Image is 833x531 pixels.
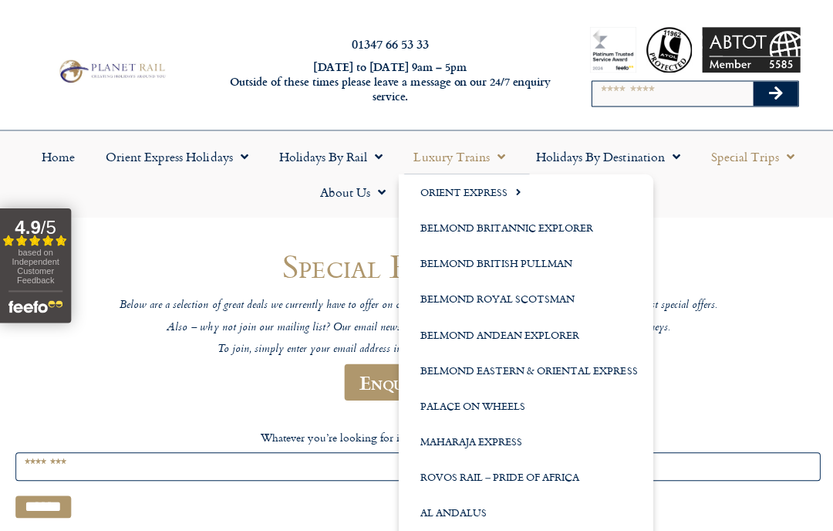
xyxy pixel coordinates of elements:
a: Belmond Royal Scotsman [397,280,651,316]
a: Orient Express Holidays [90,138,263,174]
a: Luxury Trains [397,138,519,174]
a: Holidays by Rail [263,138,397,174]
a: Palace on Wheels [397,387,651,422]
p: To join, simply enter your email address into the subscription box at the bottom on this page.” [46,341,787,356]
p: Also – why not join our mailing list? Our email newsletter features the latest news and special o... [46,320,787,334]
a: Maharaja Express [397,422,651,458]
h6: [DATE] to [DATE] 9am – 5pm Outside of these times please leave a message on our 24/7 enquiry serv... [226,60,551,103]
a: Special Trips [693,138,808,174]
img: Planet Rail Train Holidays Logo [55,57,167,85]
a: About Us [304,174,400,209]
a: Home [26,138,90,174]
nav: Menu [8,138,825,209]
a: 01347 66 53 33 [350,35,427,52]
button: Search [750,81,795,106]
a: Holidays by Destination [519,138,693,174]
p: Whatever you’re looking for isn’t here. Perhaps a search would help. [15,428,818,444]
a: Al Andalus [397,493,651,529]
a: Enquire Now [343,363,491,399]
a: Belmond Eastern & Oriental Express [397,351,651,387]
a: Belmond British Pullman [397,245,651,280]
a: Belmond Britannic Explorer [397,209,651,245]
a: Orient Express [397,174,651,209]
a: Rovos Rail – Pride of Africa [397,458,651,493]
a: Belmond Andean Explorer [397,316,651,351]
